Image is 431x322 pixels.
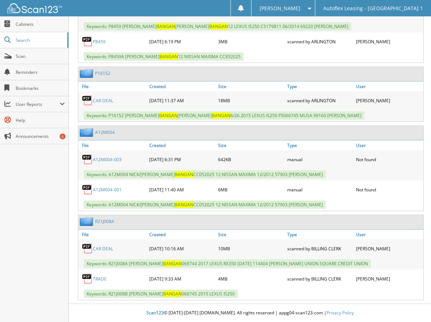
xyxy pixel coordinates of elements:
img: PDF.png [82,243,93,254]
a: File [78,140,147,150]
span: BANGAN [163,291,182,297]
a: P8459 [93,39,106,45]
span: BANGAN [159,112,178,119]
span: Announcements [16,133,65,139]
a: CAR DEAL [93,246,113,252]
a: Type [285,230,355,239]
div: 6 [60,134,66,139]
a: A12M004 [95,129,115,135]
img: scan123-logo-white.svg [7,3,62,13]
div: 6MB [216,182,285,197]
a: Privacy Policy [327,310,354,316]
img: PDF.png [82,184,93,195]
span: Keywords: A12M004 NICK/[PERSON_NAME] CC052025 12 NISSAN MAXIMA 12/2012 57903 [PERSON_NAME] [84,200,326,209]
a: R21J008A [95,218,114,224]
a: File [78,82,147,91]
div: [PERSON_NAME] [354,93,423,108]
span: BANGAN [212,112,230,119]
div: [PERSON_NAME] [354,34,423,49]
div: scanned by ARLINGTON [285,93,355,108]
span: BANGAN [163,261,182,267]
div: [DATE] 10:16 AM [147,241,217,256]
span: User Reports [16,101,60,107]
div: 642KB [216,152,285,167]
span: BANGAN [159,53,178,60]
a: TRADE [93,276,107,282]
span: Keywords: A12M004 NICK/[PERSON_NAME] CC052025 12 NISSAN MAXIMA 12/2012 57903 [PERSON_NAME] [84,170,326,179]
span: Cabinets [16,21,65,27]
a: User [354,82,423,91]
div: Not found [354,182,423,197]
a: Size [216,82,285,91]
a: A12M004-001 [93,187,122,193]
img: folder2.png [80,217,95,226]
span: Keywords: P8459 [PERSON_NAME] [PERSON_NAME] 12 LEXUS IS250 C5179811 06/2014 69220 [PERSON_NAME] [84,22,351,31]
a: Created [147,82,217,91]
a: Size [216,230,285,239]
div: scanned by ARLINGTON [285,34,355,49]
div: [DATE] 9:33 AM [147,271,217,286]
a: Created [147,230,217,239]
a: User [354,140,423,150]
a: File [78,230,147,239]
span: Keywords: R21J008B [PERSON_NAME] 066745 2015 LEXUS IS250 [84,290,238,298]
span: BANGAN [157,23,175,29]
span: Keywords: P16152 [PERSON_NAME] [PERSON_NAME] 6/26 2015 LEXUS IS250 F5066745 MUSA 99160 [PERSON_NAME] [84,111,364,120]
a: Created [147,140,217,150]
span: Scan [16,53,65,59]
a: Type [285,140,355,150]
img: folder2.png [80,69,95,78]
div: [DATE] 6:31 PM [147,152,217,167]
div: © [DATE]-[DATE] [DOMAIN_NAME]. All rights reserved | appg04-scan123-com | [69,304,431,322]
span: BANGAN [175,171,193,178]
div: 18MB [216,93,285,108]
span: Keywords: P8459A [PERSON_NAME] 12 NISSAN MAXIMA CC852025 [84,52,244,61]
div: [DATE] 6:19 PM [147,34,217,49]
div: scanned by BILLING CLERK [285,271,355,286]
span: Keywords: R21J008A [PERSON_NAME] 069744 2017 LEXUS RX350 [DATE] 114404 [PERSON_NAME] UNION SQUARE... [84,259,371,268]
div: scanned by BILLING CLERK [285,241,355,256]
a: P16152 [95,70,110,76]
div: [PERSON_NAME] [354,271,423,286]
div: [PERSON_NAME] [354,241,423,256]
span: BANGAN [209,23,228,29]
a: User [354,230,423,239]
div: 10MB [216,241,285,256]
span: [PERSON_NAME] [260,6,300,11]
span: BANGAN [175,202,193,208]
a: Size [216,140,285,150]
div: [DATE] 11:37 AM [147,93,217,108]
iframe: Chat Widget [395,287,431,322]
img: PDF.png [82,95,93,106]
a: A12M004-003 [93,156,122,163]
img: PDF.png [82,154,93,165]
span: Help [16,117,65,123]
div: Not found [354,152,423,167]
img: PDF.png [82,36,93,47]
div: manual [285,182,355,197]
img: PDF.png [82,273,93,284]
div: [DATE] 11:40 AM [147,182,217,197]
div: 4MB [216,271,285,286]
span: Reminders [16,69,65,75]
span: Scan123 [146,310,164,316]
span: Autoflex Leasing - [GEOGRAPHIC_DATA] 1 [323,6,423,11]
div: 3MB [216,34,285,49]
span: Bookmarks [16,85,65,91]
span: Search [16,37,64,43]
a: CAR DEAL [93,98,113,104]
a: Type [285,82,355,91]
img: folder2.png [80,128,95,137]
div: manual [285,152,355,167]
